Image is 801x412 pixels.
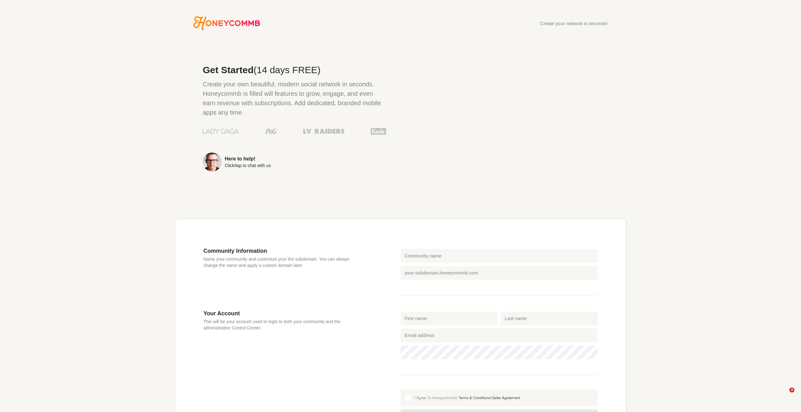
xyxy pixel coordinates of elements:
input: your-subdomain.honeycommb.com [400,266,598,280]
input: First name [400,312,497,325]
iframe: Intercom live chat [777,388,792,403]
input: Community name [400,249,598,263]
input: Email address [400,328,598,342]
span: 3 [789,388,794,393]
input: Last name [501,312,598,325]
